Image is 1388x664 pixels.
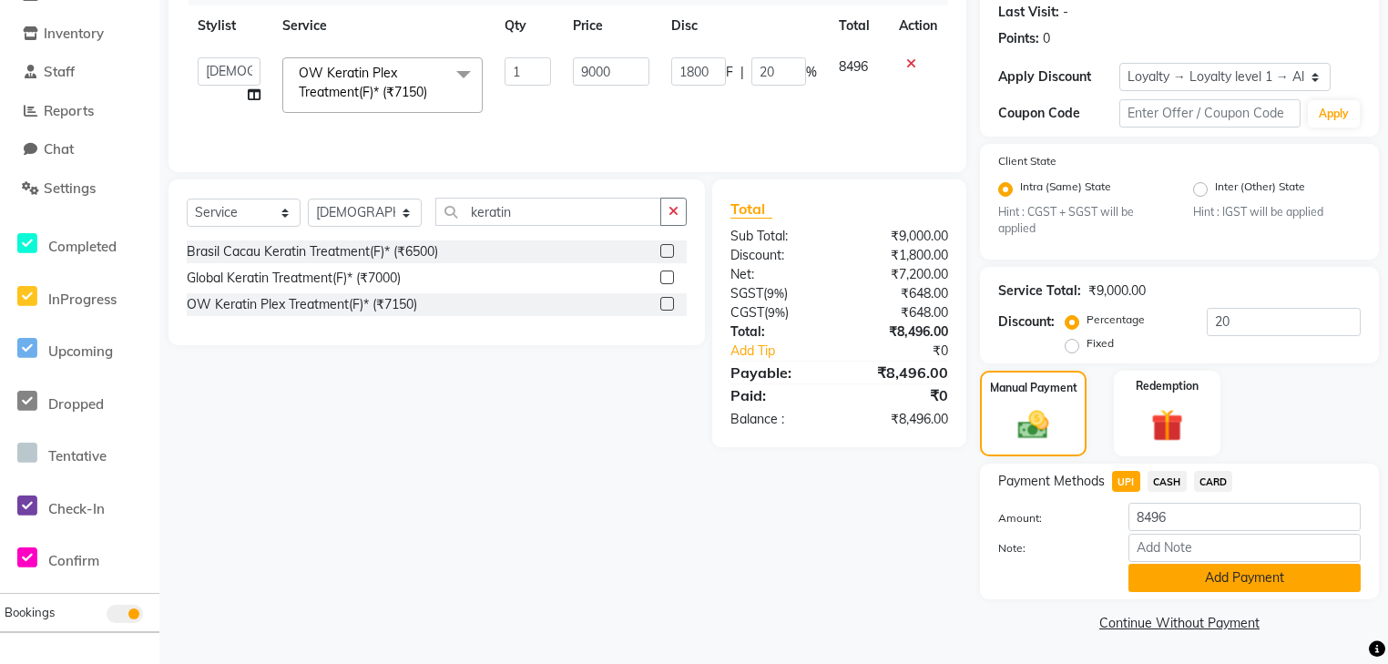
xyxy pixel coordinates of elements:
div: Global Keratin Treatment(F)* (₹7000) [187,269,401,288]
input: Search or Scan [435,198,661,226]
span: Chat [44,140,74,158]
span: Staff [44,63,75,80]
span: Upcoming [48,342,113,360]
a: Staff [5,62,155,83]
small: Hint : CGST + SGST will be applied [998,204,1166,238]
div: ( ) [717,284,840,303]
div: Sub Total: [717,227,840,246]
img: _cash.svg [1008,407,1058,443]
button: Apply [1308,100,1360,128]
div: ₹1,800.00 [839,246,962,265]
div: Payable: [717,362,840,383]
th: Qty [494,5,562,46]
label: Percentage [1087,312,1145,328]
div: Discount: [998,312,1055,332]
input: Add Note [1128,534,1361,562]
a: Settings [5,179,155,199]
div: Last Visit: [998,3,1059,22]
div: Balance : [717,410,840,429]
span: 8496 [839,58,868,75]
span: Total [730,199,772,219]
a: Chat [5,139,155,160]
div: ₹0 [839,384,962,406]
th: Stylist [187,5,271,46]
span: Dropped [48,395,104,413]
div: Coupon Code [998,104,1119,123]
span: Completed [48,238,117,255]
img: _gift.svg [1141,405,1194,445]
div: ₹9,000.00 [1088,281,1146,301]
div: OW Keratin Plex Treatment(F)* (₹7150) [187,295,417,314]
th: Action [888,5,948,46]
th: Disc [660,5,828,46]
div: Total: [717,322,840,342]
label: Fixed [1087,335,1114,352]
span: F [726,63,733,82]
span: CASH [1148,471,1187,492]
a: x [427,84,435,100]
span: InProgress [48,291,117,308]
span: 9% [767,286,784,301]
span: % [806,63,817,82]
button: Add Payment [1128,564,1361,592]
div: ( ) [717,303,840,322]
div: Discount: [717,246,840,265]
a: Continue Without Payment [984,614,1375,633]
label: Amount: [985,510,1115,526]
label: Manual Payment [990,380,1077,396]
span: | [740,63,744,82]
th: Service [271,5,494,46]
label: Note: [985,540,1115,557]
div: ₹0 [860,342,962,361]
div: - [1063,3,1068,22]
div: Paid: [717,384,840,406]
span: OW Keratin Plex Treatment(F)* (₹7150) [299,65,427,100]
label: Intra (Same) State [1020,179,1111,200]
a: Inventory [5,24,155,45]
input: Enter Offer / Coupon Code [1119,99,1301,128]
small: Hint : IGST will be applied [1193,204,1361,220]
div: ₹9,000.00 [839,227,962,246]
span: Reports [44,102,94,119]
div: Brasil Cacau Keratin Treatment(F)* (₹6500) [187,242,438,261]
div: ₹8,496.00 [839,362,962,383]
span: 9% [768,305,785,320]
div: ₹8,496.00 [839,410,962,429]
div: ₹7,200.00 [839,265,962,284]
span: CARD [1194,471,1233,492]
div: ₹648.00 [839,303,962,322]
input: Amount [1128,503,1361,531]
th: Price [562,5,659,46]
label: Redemption [1136,378,1199,394]
label: Inter (Other) State [1215,179,1305,200]
span: SGST [730,285,763,301]
div: 0 [1043,29,1050,48]
div: ₹648.00 [839,284,962,303]
span: Inventory [44,25,104,42]
span: Tentative [48,447,107,465]
div: Apply Discount [998,67,1119,87]
span: Settings [44,179,96,197]
span: Confirm [48,552,99,569]
span: CGST [730,304,764,321]
span: Bookings [5,605,55,619]
div: ₹8,496.00 [839,322,962,342]
div: Net: [717,265,840,284]
a: Add Tip [717,342,860,361]
span: Check-In [48,500,105,517]
th: Total [828,5,888,46]
label: Client State [998,153,1056,169]
span: UPI [1112,471,1140,492]
div: Points: [998,29,1039,48]
div: Service Total: [998,281,1081,301]
a: Reports [5,101,155,122]
span: Payment Methods [998,472,1105,491]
